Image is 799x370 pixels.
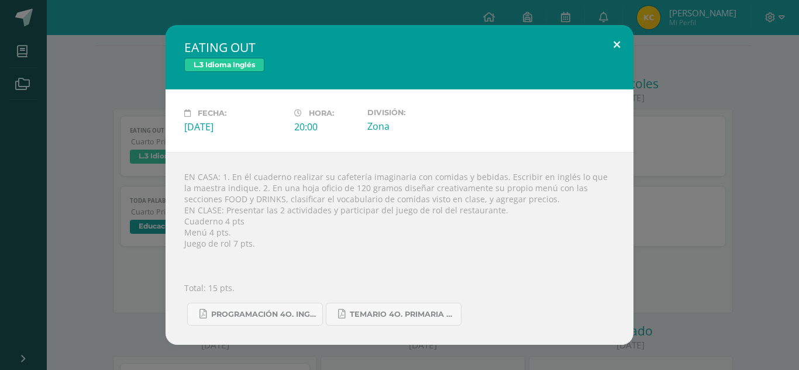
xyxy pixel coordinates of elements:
[198,109,226,117] span: Fecha:
[184,58,264,72] span: L.3 Idioma Inglés
[367,108,468,117] label: División:
[184,39,615,56] h2: EATING OUT
[309,109,334,117] span: Hora:
[211,310,316,319] span: Programación 4o. Inglés A.pdf
[350,310,455,319] span: Temario 4o. primaria 4-2025.pdf
[166,152,633,345] div: EN CASA: 1. En él cuaderno realizar su cafetería imaginaria con comidas y bebidas. Escribir en in...
[326,303,462,326] a: Temario 4o. primaria 4-2025.pdf
[367,120,468,133] div: Zona
[187,303,323,326] a: Programación 4o. Inglés A.pdf
[294,120,358,133] div: 20:00
[600,25,633,65] button: Close (Esc)
[184,120,285,133] div: [DATE]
